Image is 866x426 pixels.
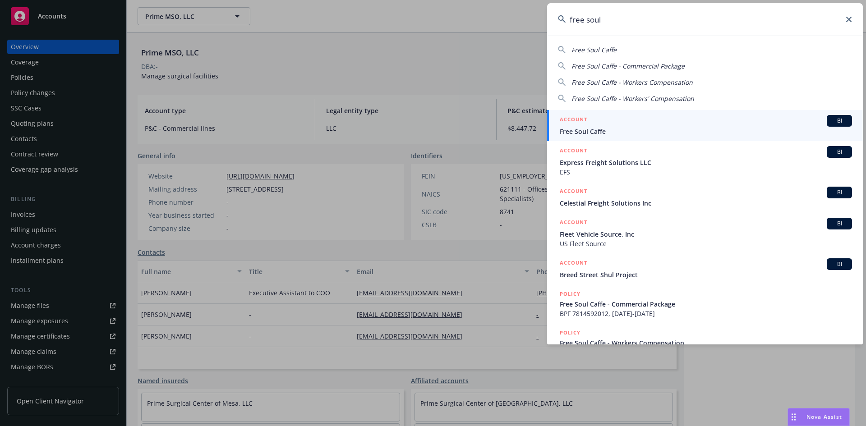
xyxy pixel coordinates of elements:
[788,408,799,426] div: Drag to move
[560,328,580,337] h5: POLICY
[560,309,852,318] span: BPF 7814592012, [DATE]-[DATE]
[830,117,848,125] span: BI
[560,270,852,279] span: Breed Street Shul Project
[547,284,863,323] a: POLICYFree Soul Caffe - Commercial PackageBPF 7814592012, [DATE]-[DATE]
[560,338,852,348] span: Free Soul Caffe - Workers Compensation
[547,110,863,141] a: ACCOUNTBIFree Soul Caffe
[788,408,850,426] button: Nova Assist
[830,148,848,156] span: BI
[560,239,852,248] span: US Fleet Source
[560,158,852,167] span: Express Freight Solutions LLC
[560,167,852,177] span: EFS
[830,260,848,268] span: BI
[560,299,852,309] span: Free Soul Caffe - Commercial Package
[560,146,587,157] h5: ACCOUNT
[560,187,587,197] h5: ACCOUNT
[830,188,848,197] span: BI
[560,289,580,298] h5: POLICY
[571,62,685,70] span: Free Soul Caffe - Commercial Package
[547,3,863,36] input: Search...
[806,413,842,421] span: Nova Assist
[560,218,587,229] h5: ACCOUNT
[571,46,617,54] span: Free Soul Caffe
[571,78,693,87] span: Free Soul Caffe - Workers Compensation
[560,115,587,126] h5: ACCOUNT
[547,141,863,182] a: ACCOUNTBIExpress Freight Solutions LLCEFS
[547,213,863,253] a: ACCOUNTBIFleet Vehicle Source, IncUS Fleet Source
[547,253,863,284] a: ACCOUNTBIBreed Street Shul Project
[571,94,694,103] span: Free Soul Caffe - Workers' Compensation
[560,198,852,208] span: Celestial Freight Solutions Inc
[560,229,852,239] span: Fleet Vehicle Source, Inc
[560,258,587,269] h5: ACCOUNT
[830,220,848,228] span: BI
[547,323,863,362] a: POLICYFree Soul Caffe - Workers Compensation
[547,182,863,213] a: ACCOUNTBICelestial Freight Solutions Inc
[560,127,852,136] span: Free Soul Caffe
